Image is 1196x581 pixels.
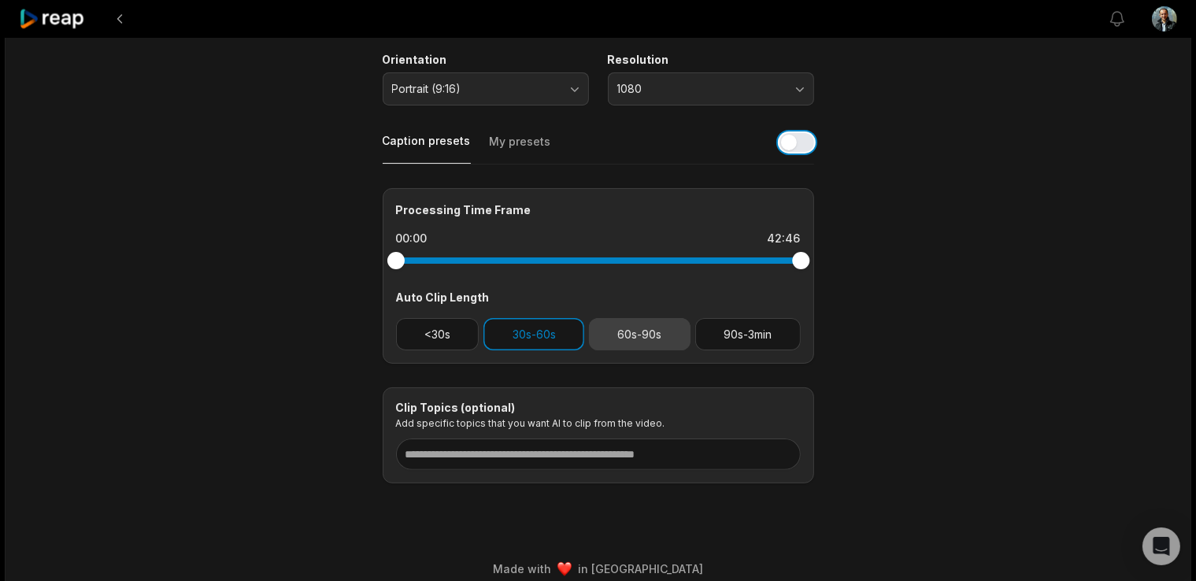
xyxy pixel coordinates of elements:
div: Clip Topics (optional) [396,401,801,415]
div: Made with in [GEOGRAPHIC_DATA] [20,561,1176,577]
button: My presets [490,134,551,164]
button: Portrait (9:16) [383,72,589,105]
div: 00:00 [396,231,428,246]
button: 30s-60s [483,318,584,350]
div: Open Intercom Messenger [1142,527,1180,565]
button: Caption presets [383,133,471,164]
button: <30s [396,318,480,350]
span: 1080 [617,82,783,96]
div: Auto Clip Length [396,289,801,305]
label: Orientation [383,53,589,67]
label: Resolution [608,53,814,67]
button: 1080 [608,72,814,105]
button: 90s-3min [695,318,801,350]
div: 42:46 [768,231,801,246]
img: heart emoji [557,562,572,576]
button: 60s-90s [589,318,691,350]
span: Portrait (9:16) [392,82,557,96]
div: Processing Time Frame [396,202,801,218]
p: Add specific topics that you want AI to clip from the video. [396,417,801,429]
